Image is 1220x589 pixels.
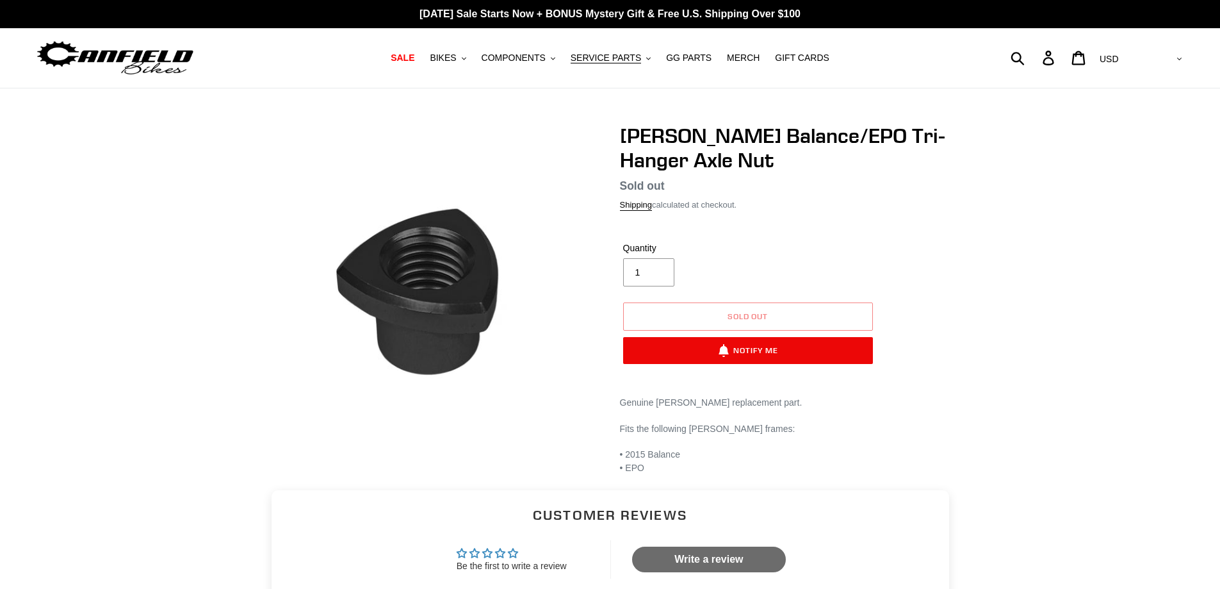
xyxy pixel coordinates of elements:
div: Average rating is 0.00 stars [457,546,567,561]
button: Notify Me [623,337,873,364]
span: Sold out [728,311,769,321]
input: Search [1018,44,1050,72]
span: MERCH [727,53,760,63]
button: COMPONENTS [475,49,562,67]
span: GIFT CARDS [775,53,829,63]
p: • 2015 Balance • EPO [620,448,959,475]
span: BIKES [430,53,456,63]
h1: [PERSON_NAME] Balance/EPO Tri-Hanger Axle Nut [620,124,959,173]
a: MERCH [720,49,766,67]
span: Sold out [620,179,665,192]
a: SALE [384,49,421,67]
h2: Customer Reviews [282,506,939,524]
p: Genuine [PERSON_NAME] replacement part. [620,396,959,410]
span: SALE [391,53,414,63]
button: Sold out [623,303,873,331]
a: Write a review [632,547,786,572]
span: SERVICE PARTS [571,53,641,63]
div: calculated at checkout. [620,199,959,212]
label: Quantity [623,242,745,255]
span: COMPONENTS [482,53,546,63]
span: GG PARTS [666,53,712,63]
img: Canfield Bikes [35,38,195,78]
a: Shipping [620,200,653,211]
p: Fits the following [PERSON_NAME] frames: [620,422,959,436]
button: BIKES [423,49,472,67]
a: GG PARTS [660,49,718,67]
a: GIFT CARDS [769,49,836,67]
button: SERVICE PARTS [564,49,657,67]
div: Be the first to write a review [457,560,567,573]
